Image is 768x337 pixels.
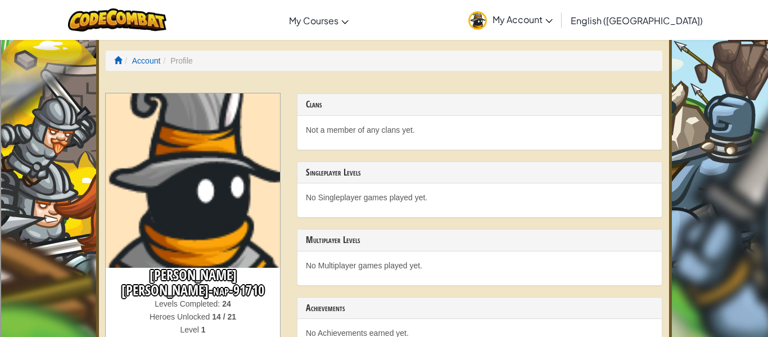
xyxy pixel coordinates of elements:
[468,11,487,30] img: avatar
[289,15,338,26] span: My Courses
[283,5,354,35] a: My Courses
[493,14,553,25] span: My Account
[565,5,708,35] a: English ([GEOGRAPHIC_DATA])
[571,15,703,26] span: English ([GEOGRAPHIC_DATA])
[463,2,558,38] a: My Account
[68,8,166,32] img: CodeCombat logo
